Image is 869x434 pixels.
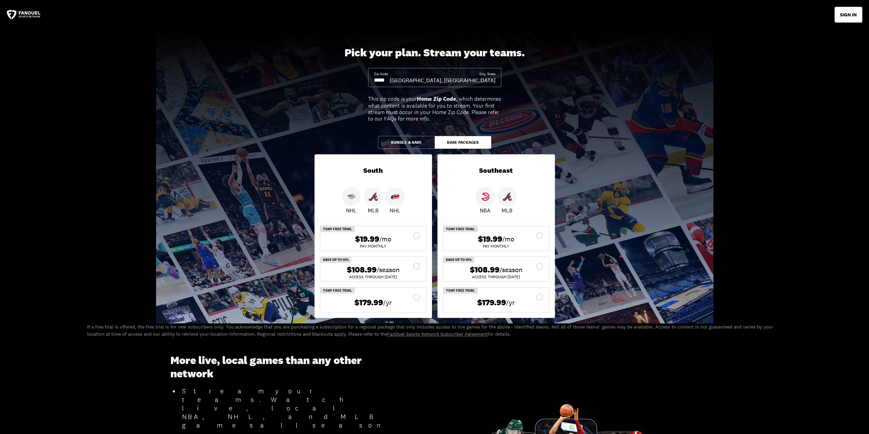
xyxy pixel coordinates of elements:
p: MLB [368,206,379,214]
img: Braves [503,192,511,201]
div: Pick your plan. Stream your teams. [345,46,525,59]
div: Save Up To 10% [320,257,351,263]
span: /yr [506,298,515,307]
div: 7 Day Free Trial [320,226,355,232]
img: Braves [369,192,378,201]
a: FanDuel Sports Network Subscriber Agreement [387,331,488,337]
h3: More live, local games than any other network [170,354,392,380]
button: Bundle & Save [378,136,435,149]
span: $19.99 [355,234,379,244]
div: 7 Day Free Trial [443,226,478,232]
span: $19.99 [478,234,502,244]
span: $179.99 [477,298,506,308]
span: /season [377,265,400,275]
span: $179.99 [354,298,383,308]
span: /mo [502,234,514,244]
div: 7 Day Free Trial [443,288,478,294]
p: NHL [346,206,356,214]
div: Pay Monthly [326,244,421,248]
span: $108.99 [470,265,500,275]
b: Home Zip Code [417,95,456,102]
div: Southeast [437,154,555,187]
div: [GEOGRAPHIC_DATA], [GEOGRAPHIC_DATA] [390,76,495,84]
img: Hawks [481,192,490,201]
button: Base Packages [435,136,491,149]
div: 7 Day Free Trial [320,288,355,294]
span: /mo [379,234,391,244]
img: Predators [347,192,356,201]
div: Pay Monthly [449,244,544,248]
p: NHL [390,206,400,214]
div: City, State [479,72,495,76]
p: MLB [502,206,513,214]
div: Save Up To 10% [443,257,474,263]
div: This zip code is your , which determines what content is available for you to stream. Your first ... [368,96,501,122]
div: Zip Code [374,72,388,76]
div: ACCESS THROUGH [DATE] [326,275,421,279]
div: ACCESS THROUGH [DATE] [449,275,544,279]
span: $108.99 [347,265,377,275]
p: NBA [480,206,490,214]
div: South [314,154,432,187]
p: If a free trial is offered, the free trial is for new subscribers only. You acknowledge that you ... [87,323,782,338]
li: Stream your teams. Watch live, local NBA, NHL, and MLB games all season [179,387,392,430]
img: Hurricanes [391,192,400,201]
span: /season [500,265,522,275]
button: SIGN IN [835,7,862,23]
span: /yr [383,298,392,307]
